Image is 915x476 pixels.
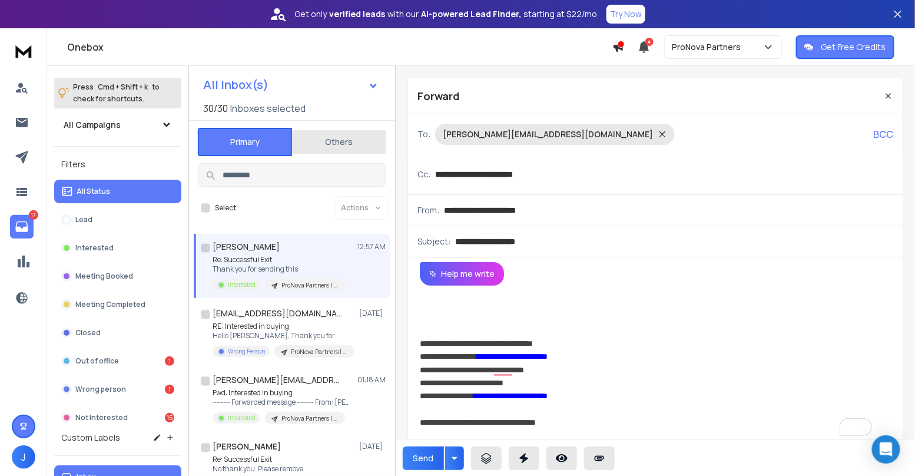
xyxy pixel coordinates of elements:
[10,215,34,239] a: 17
[75,215,92,224] p: Lead
[96,80,150,94] span: Cmd + Shift + k
[821,41,886,53] p: Get Free Credits
[606,5,645,24] button: Try Now
[54,293,181,316] button: Meeting Completed
[203,101,228,115] span: 30 / 30
[215,203,236,213] label: Select
[672,41,745,53] p: ProNova Partners
[213,241,280,253] h1: [PERSON_NAME]
[54,349,181,373] button: Out of office1
[165,356,174,366] div: 1
[228,414,256,422] p: Interested
[54,321,181,345] button: Closed
[645,38,654,46] span: 4
[213,255,345,265] p: Re: Successful Exit
[75,356,119,366] p: Out of office
[281,281,338,290] p: ProNova Partners | construction, facilities, Local business | [US_STATE]
[12,40,35,62] img: logo
[77,187,110,196] p: All Status
[75,272,133,281] p: Meeting Booked
[417,168,430,180] p: Cc:
[291,348,347,356] p: ProNova Partners | construction, facilities, Local business | [US_STATE]
[203,79,268,91] h1: All Inbox(s)
[610,8,642,20] p: Try Now
[54,208,181,232] button: Lead
[420,262,504,286] button: Help me write
[403,447,444,470] button: Send
[292,129,386,155] button: Others
[421,8,521,20] strong: AI-powered Lead Finder,
[213,388,354,398] p: Fwd: Interested in buying
[417,204,439,216] p: From:
[213,265,345,274] p: Thank you for sending this
[443,128,653,140] p: [PERSON_NAME][EMAIL_ADDRESS][DOMAIN_NAME]
[359,442,386,451] p: [DATE]
[357,375,386,385] p: 01:18 AM
[408,286,903,448] div: To enrich screen reader interactions, please activate Accessibility in Grammarly extension settings
[12,445,35,469] button: J
[230,101,306,115] h3: Inboxes selected
[213,308,342,319] h1: [EMAIL_ADDRESS][DOMAIN_NAME]
[329,8,385,20] strong: verified leads
[54,156,181,173] h3: Filters
[73,81,160,105] p: Press to check for shortcuts.
[67,40,612,54] h1: Onebox
[294,8,597,20] p: Get only with our starting at $22/mo
[54,113,181,137] button: All Campaigns
[75,243,114,253] p: Interested
[213,322,354,331] p: RE: Interested in buying
[61,432,120,444] h3: Custom Labels
[75,385,126,394] p: Wrong person
[54,378,181,401] button: Wrong person1
[281,414,338,423] p: ProNova Partners | construction, facilities, Local business | [US_STATE]
[54,180,181,203] button: All Status
[29,210,38,220] p: 17
[796,35,894,59] button: Get Free Credits
[417,128,430,140] p: To:
[198,128,292,156] button: Primary
[54,265,181,288] button: Meeting Booked
[75,413,128,422] p: Not Interested
[75,328,101,338] p: Closed
[228,280,256,289] p: Interested
[228,347,265,356] p: Wrong Person
[165,413,174,422] div: 15
[873,127,893,141] p: BCC
[213,441,281,452] h1: [PERSON_NAME]
[213,455,354,464] p: Re: Successful Exit
[213,374,342,386] h1: [PERSON_NAME][EMAIL_ADDRESS][DOMAIN_NAME]
[54,236,181,260] button: Interested
[357,242,386,252] p: 12:57 AM
[213,331,354,341] p: Hello [PERSON_NAME], Thank you for
[54,406,181,429] button: Not Interested15
[75,300,145,309] p: Meeting Completed
[872,435,900,464] div: Open Intercom Messenger
[194,73,388,97] button: All Inbox(s)
[359,309,386,318] p: [DATE]
[213,398,354,407] p: ---------- Forwarded message --------- From: [PERSON_NAME]
[417,236,450,247] p: Subject:
[165,385,174,394] div: 1
[64,119,121,131] h1: All Campaigns
[417,88,460,104] p: Forward
[213,464,354,474] p: No thank you. Please remove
